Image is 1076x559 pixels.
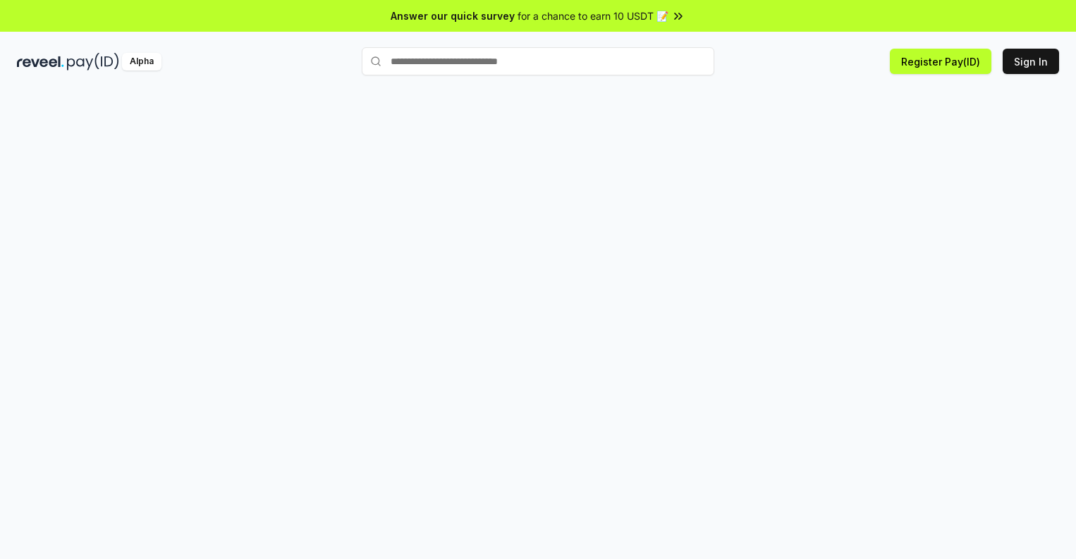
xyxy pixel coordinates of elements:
[890,49,991,74] button: Register Pay(ID)
[122,53,161,70] div: Alpha
[518,8,668,23] span: for a chance to earn 10 USDT 📝
[67,53,119,70] img: pay_id
[1003,49,1059,74] button: Sign In
[17,53,64,70] img: reveel_dark
[391,8,515,23] span: Answer our quick survey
